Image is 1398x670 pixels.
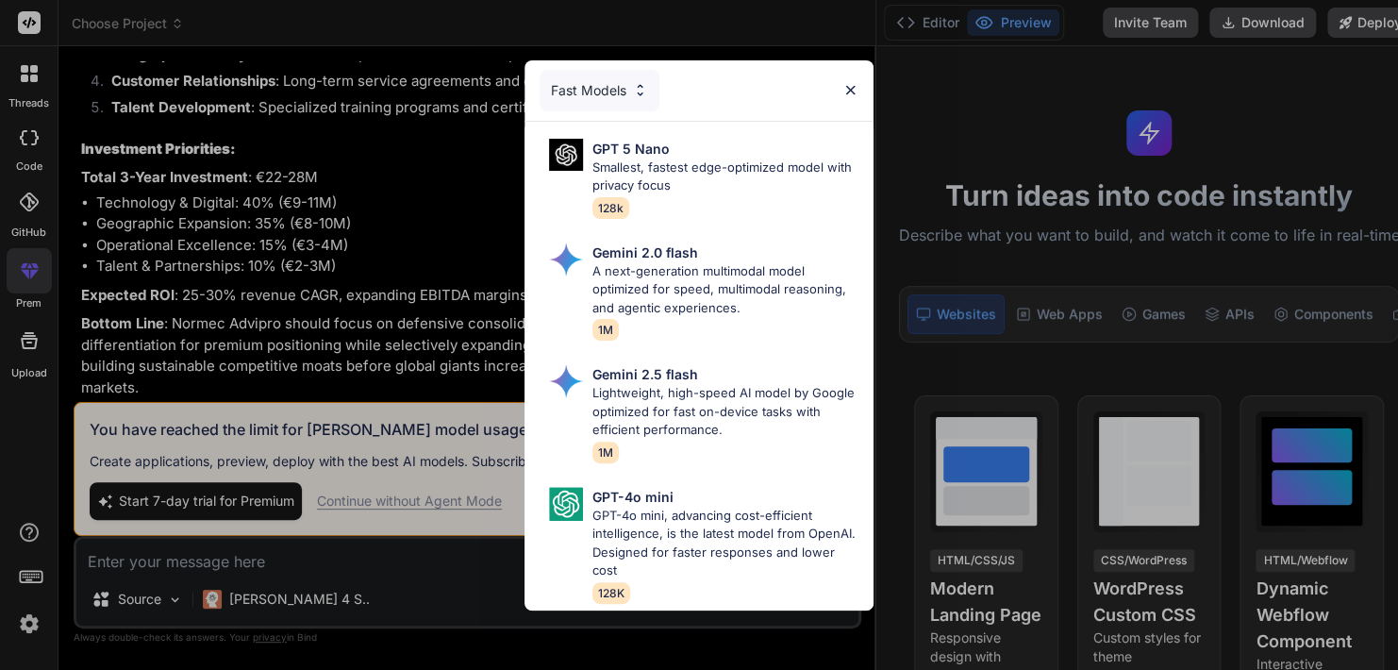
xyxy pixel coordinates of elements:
[549,487,583,521] img: Pick Models
[592,487,674,507] p: GPT-4o mini
[592,159,859,195] p: Smallest, fastest edge-optimized model with privacy focus
[592,262,859,318] p: A next-generation multimodal model optimized for speed, multimodal reasoning, and agentic experie...
[592,384,859,440] p: Lightweight, high-speed AI model by Google optimized for fast on-device tasks with efficient perf...
[592,139,670,159] p: GPT 5 Nano
[632,82,648,98] img: Pick Models
[549,243,583,276] img: Pick Models
[592,197,629,219] span: 128k
[540,70,659,111] div: Fast Models
[549,364,583,398] img: Pick Models
[592,507,859,580] p: GPT-4o mini, advancing cost-efficient intelligence, is the latest model from OpenAI. Designed for...
[592,364,698,384] p: Gemini 2.5 flash
[549,139,583,172] img: Pick Models
[842,82,858,98] img: close
[592,243,698,262] p: Gemini 2.0 flash
[592,582,630,604] span: 128K
[592,319,619,341] span: 1M
[592,442,619,463] span: 1M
